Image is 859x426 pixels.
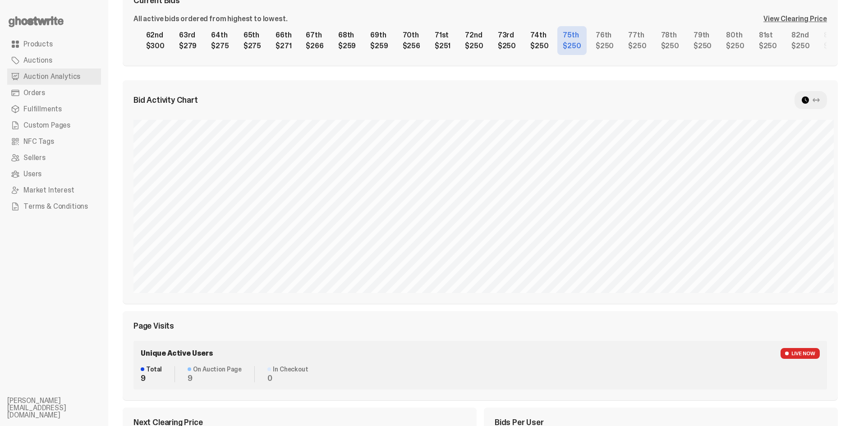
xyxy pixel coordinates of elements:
div: 82nd [791,32,809,39]
div: $275 [211,42,229,50]
div: $250 [596,42,614,50]
span: Users [23,170,41,178]
div: $251 [435,42,450,50]
span: LIVE NOW [781,348,820,359]
span: Sellers [23,154,46,161]
a: Auction Analytics [7,69,101,85]
dt: In Checkout [267,366,308,372]
span: Unique Active Users [141,350,213,357]
div: $250 [661,42,679,50]
div: $250 [694,42,712,50]
div: 74th [530,32,548,39]
div: $250 [726,42,744,50]
div: $271 [276,42,291,50]
span: Page Visits [133,322,174,330]
a: Sellers [7,150,101,166]
div: $250 [759,42,777,50]
div: 66th [276,32,291,39]
dt: On Auction Page [188,366,242,372]
a: NFC Tags [7,133,101,150]
div: $250 [628,42,646,50]
div: $256 [403,42,420,50]
a: Fulfillments [7,101,101,117]
dt: Total [141,366,162,372]
div: 81st [759,32,777,39]
a: Custom Pages [7,117,101,133]
div: 79th [694,32,712,39]
a: Terms & Conditions [7,198,101,215]
span: Orders [23,89,45,96]
dd: 0 [267,374,308,382]
div: 70th [403,32,420,39]
div: 75th [563,32,581,39]
div: $259 [370,42,388,50]
div: $300 [146,42,165,50]
span: Terms & Conditions [23,203,88,210]
div: 83rd [824,32,842,39]
div: $279 [179,42,197,50]
div: $250 [498,42,516,50]
span: Bid Activity Chart [133,96,198,104]
div: All active bids ordered from highest to lowest. [133,15,287,23]
span: Custom Pages [23,122,70,129]
div: View Clearing Price [763,15,827,23]
li: [PERSON_NAME][EMAIL_ADDRESS][DOMAIN_NAME] [7,397,115,419]
span: Market Interest [23,187,74,194]
div: $250 [824,42,842,50]
div: 62nd [146,32,165,39]
a: Orders [7,85,101,101]
div: $259 [338,42,356,50]
div: 80th [726,32,744,39]
span: Products [23,41,53,48]
span: NFC Tags [23,138,54,145]
a: Users [7,166,101,182]
div: 72nd [465,32,483,39]
a: Auctions [7,52,101,69]
div: 78th [661,32,679,39]
div: 76th [596,32,614,39]
div: $250 [530,42,548,50]
div: $250 [563,42,581,50]
div: 67th [306,32,323,39]
div: 64th [211,32,229,39]
dd: 9 [141,374,162,382]
div: 71st [435,32,450,39]
span: Fulfillments [23,105,62,113]
div: 68th [338,32,356,39]
a: Market Interest [7,182,101,198]
div: 69th [370,32,388,39]
div: 73rd [498,32,516,39]
div: 65th [243,32,261,39]
div: $250 [465,42,483,50]
div: $275 [243,42,261,50]
span: Auction Analytics [23,73,80,80]
div: 77th [628,32,646,39]
div: $266 [306,42,323,50]
dd: 9 [188,374,242,382]
div: 63rd [179,32,197,39]
span: Auctions [23,57,52,64]
a: Products [7,36,101,52]
div: $250 [791,42,809,50]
